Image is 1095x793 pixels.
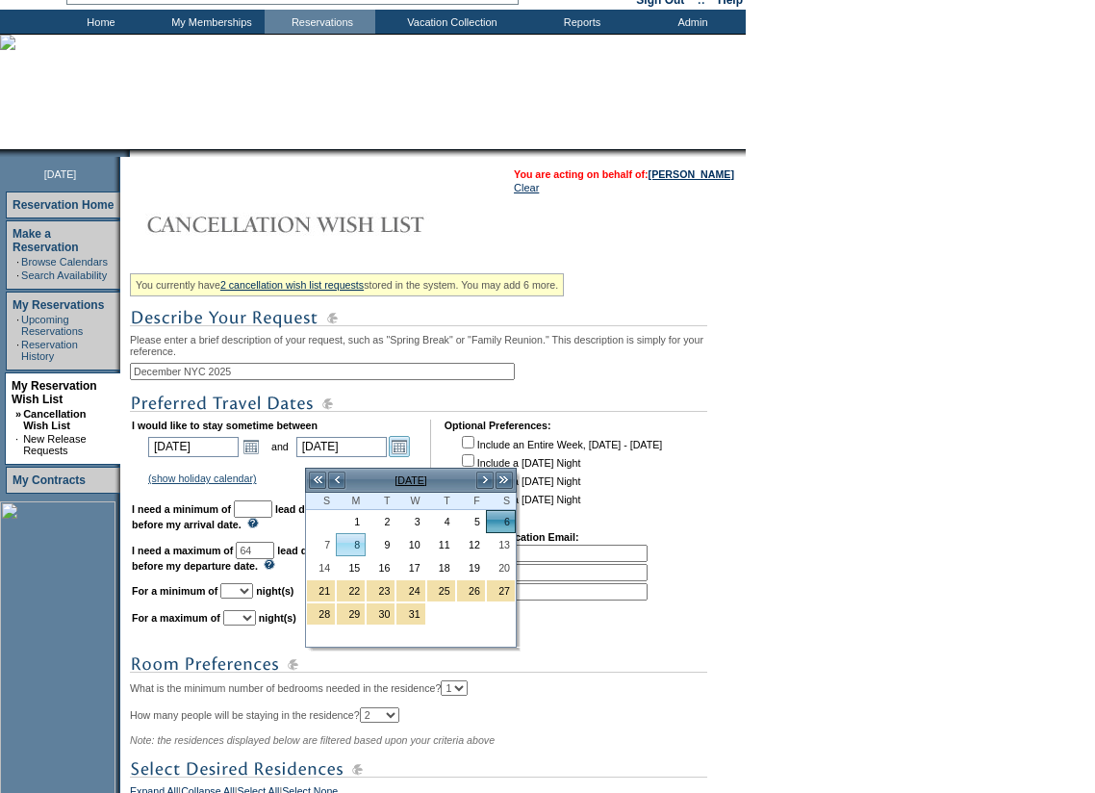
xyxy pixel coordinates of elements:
[337,580,365,601] a: 22
[241,436,262,457] a: Open the calendar popup.
[259,612,296,624] b: night(s)
[265,10,375,34] td: Reservations
[16,314,19,337] td: ·
[487,580,515,601] a: 27
[367,603,395,625] a: 30
[336,493,366,510] th: Monday
[456,556,486,579] td: Friday, December 19, 2025
[457,580,485,601] a: 26
[337,534,365,555] a: 8
[307,603,335,625] a: 28
[148,473,257,484] a: (show holiday calendar)
[395,493,425,510] th: Wednesday
[375,10,524,34] td: Vacation Collection
[457,557,485,578] a: 19
[487,557,515,578] a: 20
[395,533,425,556] td: Wednesday, December 10, 2025
[130,652,707,677] img: subTtlRoomPreferences.gif
[307,580,335,601] a: 21
[337,557,365,578] a: 15
[367,557,395,578] a: 16
[268,433,292,460] td: and
[487,534,515,555] a: 13
[132,545,233,556] b: I need a maximum of
[43,10,154,34] td: Home
[427,534,455,555] a: 11
[456,533,486,556] td: Friday, December 12, 2025
[396,557,424,578] a: 17
[367,580,395,601] a: 23
[306,579,336,602] td: Christmas Holiday
[15,433,21,456] td: ·
[426,556,456,579] td: Thursday, December 18, 2025
[495,471,514,490] a: >>
[123,149,130,157] img: promoShadowLeftCorner.gif
[389,436,410,457] a: Open the calendar popup.
[426,533,456,556] td: Thursday, December 11, 2025
[457,511,485,532] a: 5
[366,602,395,626] td: New Year's Holiday
[635,10,746,34] td: Admin
[366,556,395,579] td: Tuesday, December 16, 2025
[21,256,108,268] a: Browse Calendars
[427,557,455,578] a: 18
[16,339,19,362] td: ·
[396,511,424,532] a: 3
[486,493,516,510] th: Saturday
[13,227,79,254] a: Make a Reservation
[296,437,387,457] input: Date format: M/D/Y. Shortcut keys: [T] for Today. [UP] or [.] for Next Day. [DOWN] or [,] for Pre...
[132,420,318,431] b: I would like to stay sometime between
[264,559,275,570] img: questionMark_lightBlue.gif
[456,510,486,533] td: Friday, December 05, 2025
[366,579,395,602] td: Christmas Holiday
[456,493,486,510] th: Friday
[514,168,734,180] span: You are acting on behalf of:
[486,510,516,533] td: Saturday, December 06, 2025
[395,602,425,626] td: New Year's Holiday
[15,408,21,420] b: »
[427,580,455,601] a: 25
[337,603,365,625] a: 29
[487,511,515,532] a: 6
[44,168,77,180] span: [DATE]
[13,298,104,312] a: My Reservations
[446,564,648,581] td: 2.
[426,493,456,510] th: Thursday
[457,534,485,555] a: 12
[514,182,539,193] a: Clear
[458,433,662,518] td: Include an Entire Week, [DATE] - [DATE] Include a [DATE] Night Include a [DATE] Night Include a [...
[132,503,231,515] b: I need a minimum of
[395,510,425,533] td: Wednesday, December 03, 2025
[395,556,425,579] td: Wednesday, December 17, 2025
[445,420,551,431] b: Optional Preferences:
[307,557,335,578] a: 14
[486,533,516,556] td: Saturday, December 13, 2025
[308,471,327,490] a: <<
[336,556,366,579] td: Monday, December 15, 2025
[367,534,395,555] a: 9
[306,533,336,556] td: Sunday, December 07, 2025
[13,198,114,212] a: Reservation Home
[486,579,516,602] td: Christmas Holiday
[12,379,97,406] a: My Reservation Wish List
[337,511,365,532] a: 1
[367,511,395,532] a: 2
[366,493,395,510] th: Tuesday
[336,602,366,626] td: New Year's Holiday
[395,579,425,602] td: Christmas Holiday
[396,534,424,555] a: 10
[13,473,86,487] a: My Contracts
[154,10,265,34] td: My Memberships
[475,471,495,490] a: >
[346,470,475,491] td: [DATE]
[21,339,78,362] a: Reservation History
[130,734,495,746] span: Note: the residences displayed below are filtered based upon your criteria above
[446,583,648,601] td: 3.
[130,149,132,157] img: blank.gif
[23,433,86,456] a: New Release Requests
[327,471,346,490] a: <
[148,437,239,457] input: Date format: M/D/Y. Shortcut keys: [T] for Today. [UP] or [.] for Next Day. [DOWN] or [,] for Pre...
[456,579,486,602] td: Christmas Holiday
[336,533,366,556] td: Monday, December 08, 2025
[21,314,83,337] a: Upcoming Reservations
